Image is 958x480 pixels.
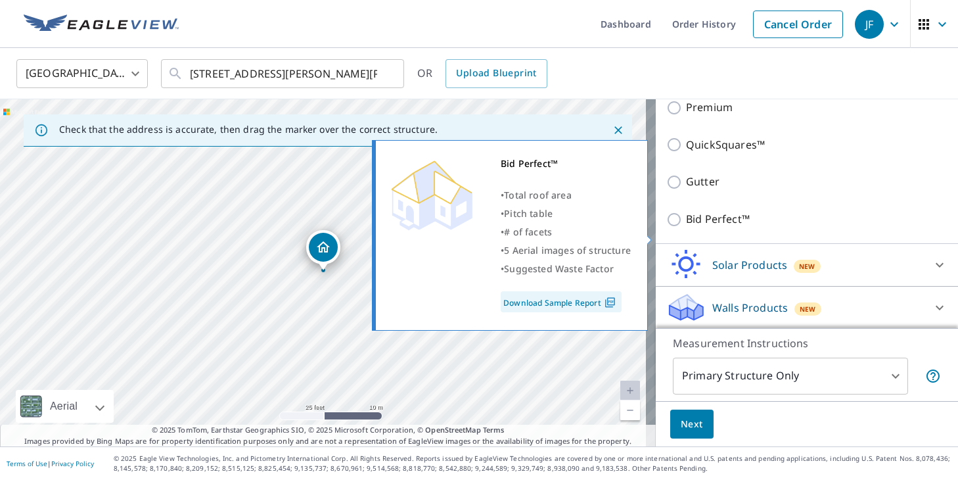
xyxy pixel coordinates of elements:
[610,122,627,139] button: Close
[46,390,81,423] div: Aerial
[666,249,947,281] div: Solar ProductsNew
[673,335,941,351] p: Measurement Instructions
[686,211,750,228] p: Bid Perfect™
[712,300,788,316] p: Walls Products
[7,460,94,468] p: |
[666,292,947,324] div: Walls ProductsNew
[501,260,631,278] div: •
[501,186,631,204] div: •
[152,425,505,436] span: © 2025 TomTom, Earthstar Geographics SIO, © 2025 Microsoft Corporation, ©
[456,65,536,82] span: Upload Blueprint
[16,55,148,92] div: [GEOGRAPHIC_DATA]
[925,368,941,384] span: Your report will include only the primary structure on the property. For example, a detached gara...
[306,230,340,271] div: Dropped pin, building 1, Residential property, 326 W Armstrong Dr Fountainville, PA 18923
[670,410,714,439] button: Next
[673,358,908,395] div: Primary Structure Only
[686,174,719,190] p: Gutter
[501,241,631,260] div: •
[681,416,703,433] span: Next
[386,155,478,233] img: Premium
[504,226,552,238] span: # of facets
[7,459,47,468] a: Terms of Use
[501,204,631,223] div: •
[190,55,377,92] input: Search by address or latitude-longitude
[51,459,94,468] a: Privacy Policy
[504,244,631,256] span: 5 Aerial images of structure
[417,59,547,88] div: OR
[16,390,114,423] div: Aerial
[114,454,951,473] p: © 2025 Eagle View Technologies, Inc. and Pictometry International Corp. All Rights Reserved. Repo...
[501,155,631,173] div: Bid Perfect™
[24,14,179,34] img: EV Logo
[800,304,816,314] span: New
[855,10,884,39] div: JF
[501,223,631,241] div: •
[686,137,765,153] p: QuickSquares™
[483,425,505,435] a: Terms
[425,425,480,435] a: OpenStreetMap
[620,400,640,420] a: Current Level 20, Zoom Out
[620,381,640,400] a: Current Level 20, Zoom In Disabled
[686,99,733,116] p: Premium
[753,11,843,38] a: Cancel Order
[445,59,547,88] a: Upload Blueprint
[504,262,614,275] span: Suggested Waste Factor
[59,124,438,135] p: Check that the address is accurate, then drag the marker over the correct structure.
[504,207,553,220] span: Pitch table
[501,291,622,312] a: Download Sample Report
[601,297,619,308] img: Pdf Icon
[712,257,787,273] p: Solar Products
[799,261,815,272] span: New
[504,189,572,201] span: Total roof area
